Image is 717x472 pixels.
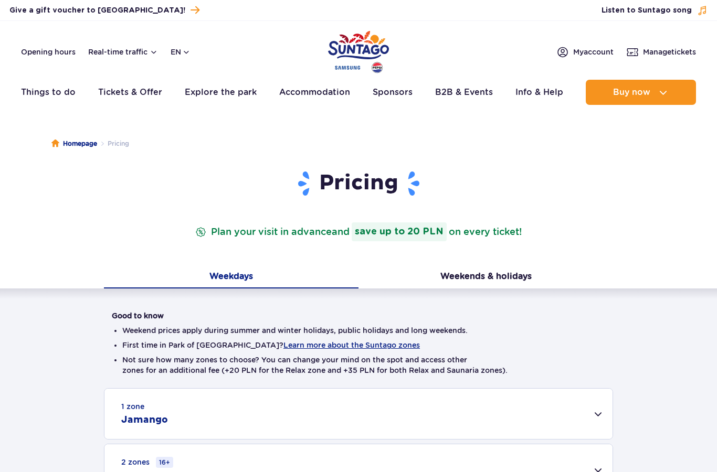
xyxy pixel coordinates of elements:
a: Tickets & Offer [98,80,162,105]
button: en [171,47,191,57]
button: Weekends & holidays [358,266,613,288]
a: B2B & Events [435,80,493,105]
p: Plan your visit in advance on every ticket! [193,222,524,241]
a: Homepage [51,138,97,149]
span: Manage tickets [643,47,696,57]
li: Weekend prices apply during summer and winter holidays, public holidays and long weekends. [122,325,595,336]
span: Buy now [613,88,650,97]
small: 16+ [156,457,173,468]
button: Listen to Suntago song [602,5,708,16]
a: Things to do [21,80,76,105]
span: My account [573,47,614,57]
h1: Pricing [112,170,605,197]
strong: Good to know [112,312,164,320]
li: Not sure how many zones to choose? You can change your mind on the spot and access other zones fo... [122,355,595,376]
a: Park of Poland [328,26,389,74]
span: Give a gift voucher to [GEOGRAPHIC_DATA]! [9,5,185,16]
button: Buy now [586,80,696,105]
h2: Jamango [121,414,168,426]
strong: save up to 20 PLN [352,222,447,241]
button: Real-time traffic [88,48,158,56]
li: Pricing [97,138,129,149]
span: Listen to Suntago song [602,5,692,16]
a: Explore the park [185,80,257,105]
a: Accommodation [279,80,350,105]
a: Managetickets [626,46,696,58]
a: Opening hours [21,47,76,57]
a: Myaccount [556,46,614,58]
button: Learn more about the Suntago zones [283,341,420,349]
a: Sponsors [373,80,413,105]
a: Give a gift voucher to [GEOGRAPHIC_DATA]! [9,3,199,17]
button: Weekdays [104,266,358,288]
small: 2 zones [121,457,173,468]
small: 1 zone [121,401,144,412]
a: Info & Help [515,80,563,105]
li: First time in Park of [GEOGRAPHIC_DATA]? [122,340,595,350]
